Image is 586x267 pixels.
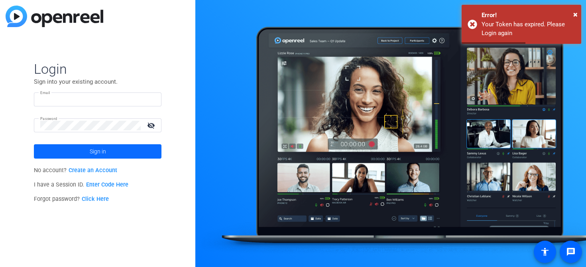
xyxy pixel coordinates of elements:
p: Sign into your existing account. [34,77,161,86]
mat-icon: message [566,247,576,257]
button: Sign in [34,144,161,159]
span: Login [34,61,161,77]
img: blue-gradient.svg [6,6,103,27]
div: Your Token has expired. Please Login again [482,20,575,38]
span: Forgot password? [34,196,109,202]
a: Create an Account [69,167,117,174]
input: Enter Email Address [40,95,155,104]
span: Sign in [90,141,106,161]
a: Click Here [82,196,109,202]
span: I have a Session ID. [34,181,128,188]
span: × [573,10,578,19]
mat-label: Password [40,116,57,121]
a: Enter Code Here [86,181,128,188]
div: Error! [482,11,575,20]
mat-label: Email [40,90,50,95]
button: Close [573,8,578,20]
mat-icon: visibility_off [142,120,161,131]
span: No account? [34,167,117,174]
mat-icon: accessibility [540,247,550,257]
